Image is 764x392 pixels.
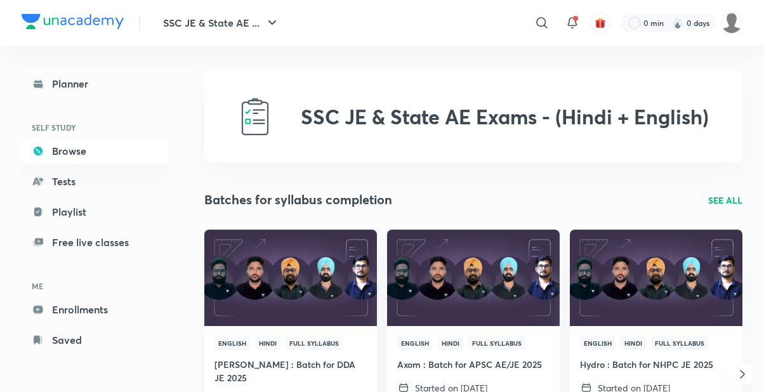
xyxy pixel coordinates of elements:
a: Playlist [22,199,169,225]
img: Thumbnail [385,228,561,327]
span: English [580,336,616,350]
h4: Hydro : Batch for NHPC JE 2025 [580,358,732,371]
span: English [214,336,250,350]
a: Browse [22,138,169,164]
h2: SSC JE & State AE Exams - (Hindi + English) [301,105,709,129]
h4: [PERSON_NAME] : Batch for DDA JE 2025 [214,358,367,384]
img: Thumbnail [568,228,744,327]
span: English [397,336,433,350]
span: Hindi [255,336,280,350]
h6: SELF STUDY [22,117,169,138]
button: SSC JE & State AE ... [155,10,287,36]
h2: Batches for syllabus completion [204,190,392,209]
img: avatar [595,17,606,29]
a: Enrollments [22,297,169,322]
a: Tests [22,169,169,194]
a: SEE ALL [708,193,742,207]
a: Planner [22,71,169,96]
span: Hindi [438,336,463,350]
span: Full Syllabus [468,336,525,350]
span: Full Syllabus [651,336,708,350]
a: Company Logo [22,14,124,32]
h4: Axom : Batch for APSC AE/JE 2025 [397,358,550,371]
img: streak [671,16,684,29]
img: SSC JE & State AE Exams - (Hindi + English) [235,96,275,137]
span: Full Syllabus [286,336,343,350]
span: Hindi [621,336,646,350]
a: Saved [22,327,169,353]
h6: ME [22,275,169,297]
img: Munna Singh [721,12,742,34]
img: Company Logo [22,14,124,29]
img: Thumbnail [202,228,378,327]
a: Free live classes [22,230,169,255]
button: avatar [590,13,610,33]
